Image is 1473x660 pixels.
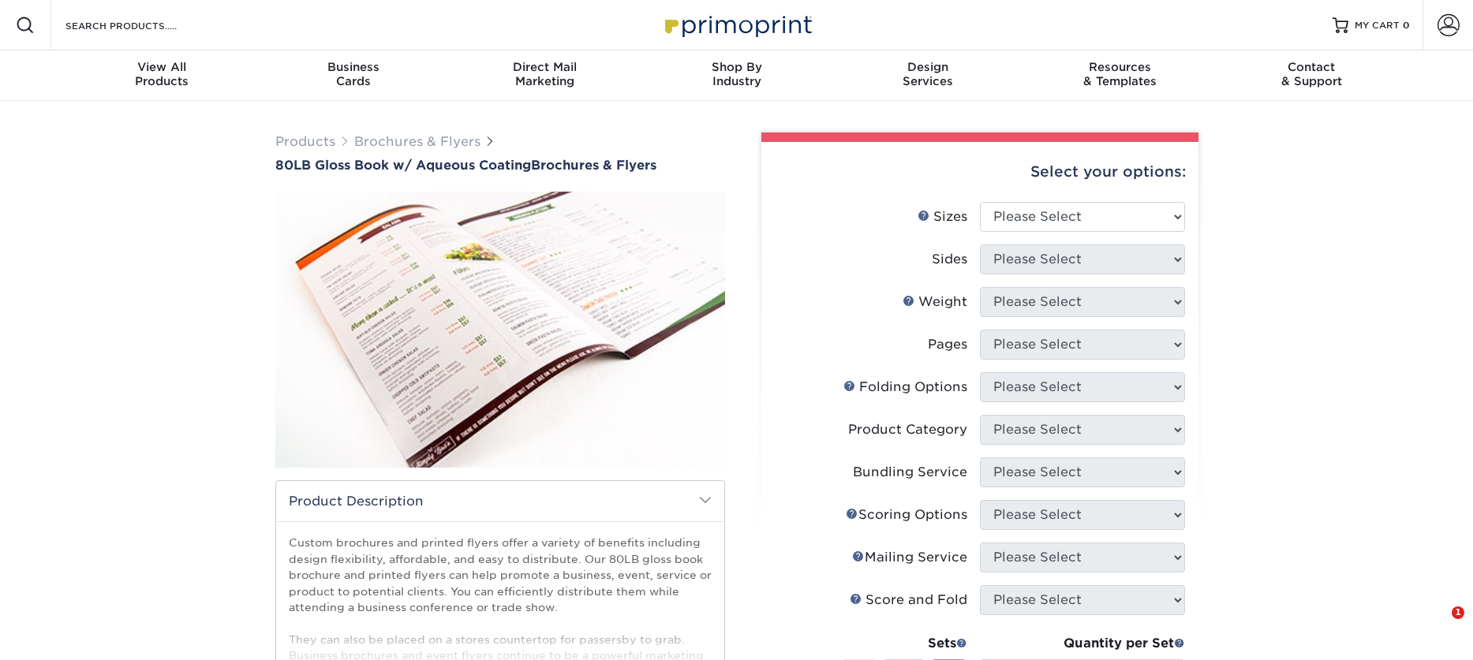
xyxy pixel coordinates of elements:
[846,505,967,524] div: Scoring Options
[354,134,480,149] a: Brochures & Flyers
[832,60,1024,88] div: Services
[257,50,449,101] a: BusinessCards
[832,50,1024,101] a: DesignServices
[275,158,531,173] span: 80LB Gloss Book w/ Aqueous Coating
[641,60,832,74] span: Shop By
[275,134,335,149] a: Products
[66,60,258,74] span: View All
[658,8,816,42] img: Primoprint
[832,60,1024,74] span: Design
[641,60,832,88] div: Industry
[852,548,967,567] div: Mailing Service
[641,50,832,101] a: Shop ByIndustry
[1419,606,1457,644] iframe: Intercom live chat
[841,634,967,653] div: Sets
[276,481,724,521] h2: Product Description
[843,378,967,397] div: Folding Options
[1403,20,1410,31] span: 0
[774,142,1186,202] div: Select your options:
[853,463,967,482] div: Bundling Service
[275,158,725,173] a: 80LB Gloss Book w/ Aqueous CoatingBrochures & Flyers
[1024,50,1216,101] a: Resources& Templates
[64,16,218,35] input: SEARCH PRODUCTS.....
[980,634,1185,653] div: Quantity per Set
[1216,60,1408,74] span: Contact
[449,50,641,101] a: Direct MailMarketing
[66,50,258,101] a: View AllProducts
[1024,60,1216,74] span: Resources
[449,60,641,74] span: Direct Mail
[257,60,449,88] div: Cards
[1024,60,1216,88] div: & Templates
[918,207,967,226] div: Sizes
[257,60,449,74] span: Business
[449,60,641,88] div: Marketing
[928,335,967,354] div: Pages
[1216,60,1408,88] div: & Support
[848,420,967,439] div: Product Category
[1216,50,1408,101] a: Contact& Support
[850,591,967,610] div: Score and Fold
[275,174,725,485] img: 80LB Gloss Book<br/>w/ Aqueous Coating 01
[1355,19,1400,32] span: MY CART
[932,250,967,269] div: Sides
[275,158,725,173] h1: Brochures & Flyers
[66,60,258,88] div: Products
[903,293,967,311] div: Weight
[1452,606,1464,619] span: 1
